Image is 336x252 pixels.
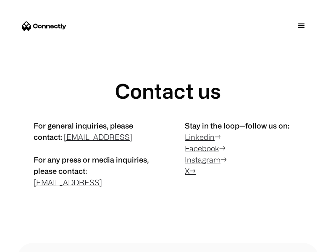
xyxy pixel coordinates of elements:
[17,237,50,249] ul: Language list
[289,13,314,39] div: menu
[115,79,221,103] h1: Contact us
[185,155,220,164] a: Instagram
[34,121,133,141] span: For general inquiries, please contact:
[34,155,149,175] span: For any press or media inquiries, please contact:
[185,121,289,130] span: Stay in the loop—follow us on:
[185,144,219,152] a: Facebook
[34,178,102,186] a: [EMAIL_ADDRESS]
[64,133,132,141] a: [EMAIL_ADDRESS]
[22,20,66,32] a: home
[8,236,50,249] aside: Language selected: English
[185,167,189,175] a: X
[185,120,302,177] p: → → →
[185,133,215,141] a: Linkedin
[189,167,196,175] a: →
